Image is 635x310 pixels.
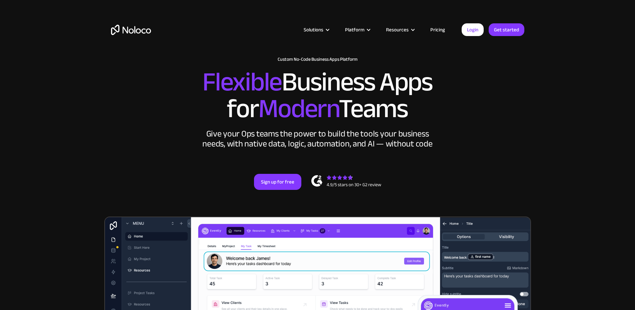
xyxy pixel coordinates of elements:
[111,69,524,122] h2: Business Apps for Teams
[201,129,434,149] div: Give your Ops teams the power to build the tools your business needs, with native data, logic, au...
[254,174,301,190] a: Sign up for free
[345,25,364,34] div: Platform
[462,23,484,36] a: Login
[489,23,524,36] a: Get started
[304,25,323,34] div: Solutions
[295,25,337,34] div: Solutions
[422,25,453,34] a: Pricing
[337,25,378,34] div: Platform
[378,25,422,34] div: Resources
[258,84,339,133] span: Modern
[111,25,151,35] a: home
[386,25,409,34] div: Resources
[202,57,282,107] span: Flexible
